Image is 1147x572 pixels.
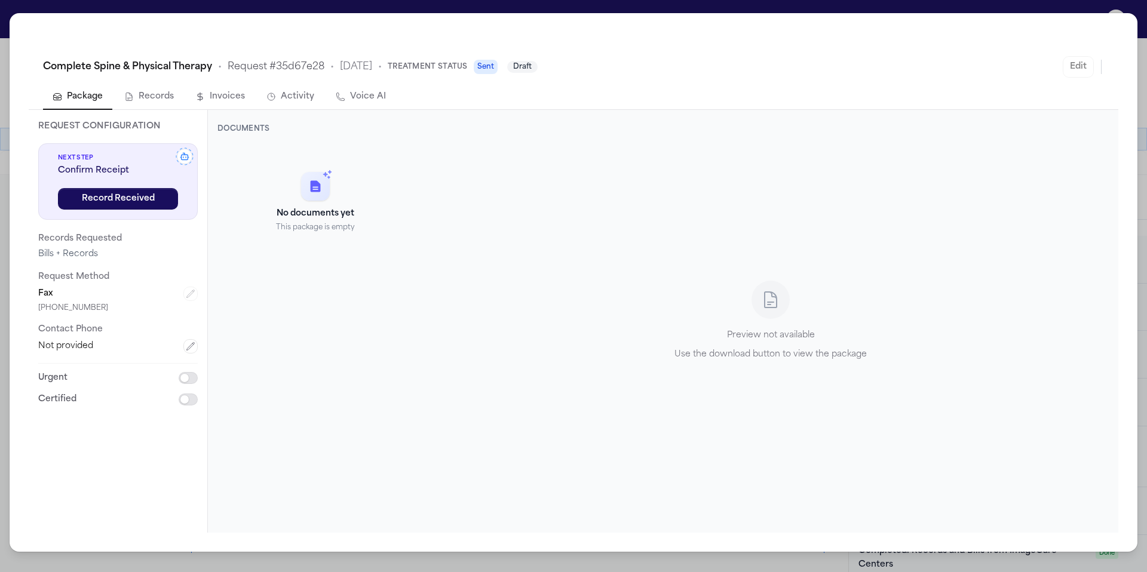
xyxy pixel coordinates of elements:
[218,60,222,74] span: •
[388,62,468,72] span: Treatment Status
[38,119,198,134] p: Request Configuration
[378,60,382,74] span: •
[38,303,198,313] div: [PHONE_NUMBER]
[38,248,198,260] div: Bills + Records
[277,208,354,220] p: No documents yet
[38,288,53,300] span: Fax
[674,328,867,343] p: Preview not available
[58,165,178,177] span: Confirm Receipt
[217,124,413,134] h3: Documents
[38,371,68,385] p: Urgent
[43,60,212,74] span: Complete Spine & Physical Therapy
[38,322,198,337] p: Contact Phone
[58,153,178,162] span: Next Step
[340,60,372,74] span: [DATE]
[115,85,183,110] button: Records
[38,340,93,352] span: Not provided
[326,85,395,110] button: Voice AI
[38,270,198,284] p: Request Method
[186,85,254,110] button: Invoices
[507,61,538,73] span: Draft
[228,60,324,74] span: Request # 35d67e28
[58,188,178,210] button: Record Received
[38,392,76,407] p: Certified
[330,60,334,74] span: •
[1063,56,1094,78] button: Edit
[38,232,198,246] p: Records Requested
[276,222,355,234] p: This package is empty
[674,347,867,362] p: Use the download button to view the package
[257,85,324,110] button: Activity
[43,85,112,110] button: Package
[474,60,498,74] span: Sent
